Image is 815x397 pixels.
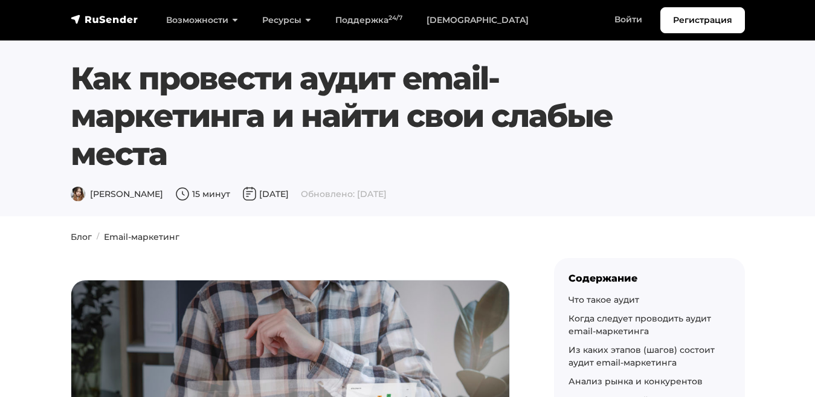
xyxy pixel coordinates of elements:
[388,14,402,22] sup: 24/7
[92,231,179,244] li: Email-маркетинг
[63,231,752,244] nav: breadcrumb
[660,7,745,33] a: Регистрация
[71,231,92,242] a: Блог
[154,8,250,33] a: Возможности
[242,189,289,199] span: [DATE]
[569,294,639,305] a: Что такое аудит
[242,187,257,201] img: Дата публикации
[569,376,703,387] a: Анализ рынка и конкурентов
[71,189,163,199] span: [PERSON_NAME]
[569,344,715,368] a: Из каких этапов (шагов) состоит аудит email-маркетинга
[175,189,230,199] span: 15 минут
[301,189,387,199] span: Обновлено: [DATE]
[250,8,323,33] a: Ресурсы
[175,187,190,201] img: Время чтения
[71,60,688,173] h1: Как провести аудит email-маркетинга и найти свои слабые места
[414,8,541,33] a: [DEMOGRAPHIC_DATA]
[602,7,654,32] a: Войти
[323,8,414,33] a: Поддержка24/7
[71,13,138,25] img: RuSender
[569,273,730,284] div: Содержание
[569,313,711,337] a: Когда следует проводить аудит email-маркетинга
